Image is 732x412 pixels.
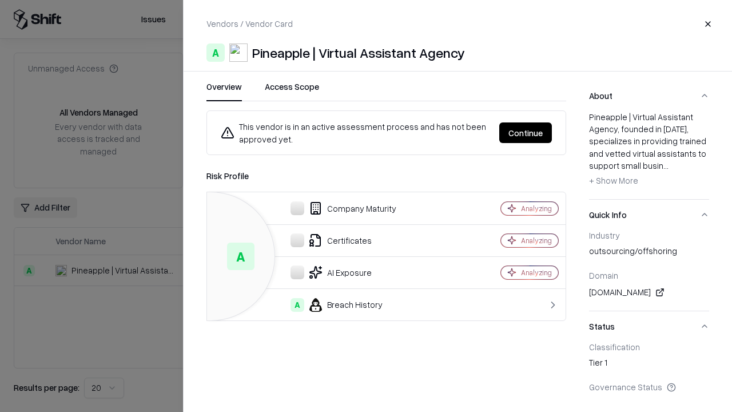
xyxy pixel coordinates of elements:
div: A [291,298,304,312]
div: Classification [589,342,709,352]
div: Pineapple | Virtual Assistant Agency, founded in [DATE], specializes in providing trained and vet... [589,111,709,190]
img: Pineapple | Virtual Assistant Agency [229,43,248,62]
div: Tier 1 [589,356,709,373]
div: [DOMAIN_NAME] [589,286,709,299]
span: + Show More [589,175,638,185]
div: AI Exposure [216,266,461,279]
button: Status [589,311,709,342]
span: ... [663,160,669,171]
div: Company Maturity [216,201,461,215]
div: Analyzing [521,204,552,213]
button: Continue [499,122,552,143]
div: Quick Info [589,230,709,311]
button: Quick Info [589,200,709,230]
div: About [589,111,709,199]
div: Industry [589,230,709,240]
div: Analyzing [521,236,552,245]
div: A [227,243,254,270]
div: Breach History [216,298,461,312]
div: Risk Profile [206,169,566,183]
div: Certificates [216,233,461,247]
button: Overview [206,81,242,101]
button: + Show More [589,172,638,190]
div: This vendor is in an active assessment process and has not been approved yet. [221,120,490,145]
div: Pineapple | Virtual Assistant Agency [252,43,465,62]
div: Domain [589,270,709,280]
p: Vendors / Vendor Card [206,18,293,30]
div: outsourcing/offshoring [589,245,709,261]
button: Access Scope [265,81,319,101]
div: Governance Status [589,382,709,392]
div: A [206,43,225,62]
button: About [589,81,709,111]
div: Analyzing [521,268,552,278]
